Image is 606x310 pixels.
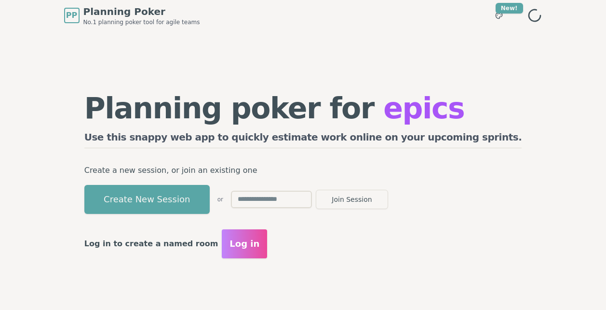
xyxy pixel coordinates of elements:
[222,229,267,258] button: Log in
[496,3,523,14] div: New!
[64,5,200,26] a: PPPlanning PokerNo.1 planning poker tool for agile teams
[83,5,200,18] span: Planning Poker
[84,237,218,251] p: Log in to create a named room
[383,91,464,125] span: epics
[490,7,508,24] button: New!
[217,196,223,203] span: or
[84,164,522,177] p: Create a new session, or join an existing one
[316,190,388,209] button: Join Session
[84,94,522,123] h1: Planning poker for
[83,18,200,26] span: No.1 planning poker tool for agile teams
[229,237,259,251] span: Log in
[84,185,210,214] button: Create New Session
[66,10,77,21] span: PP
[84,130,522,148] h2: Use this snappy web app to quickly estimate work online on your upcoming sprints.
